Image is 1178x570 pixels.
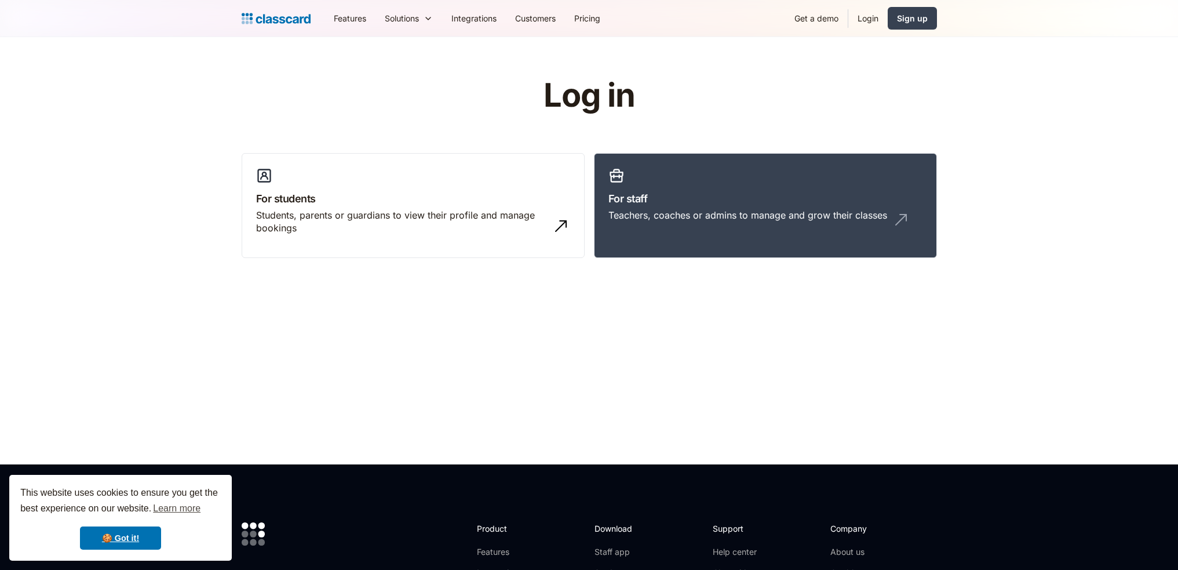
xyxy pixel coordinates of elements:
[594,153,937,259] a: For staffTeachers, coaches or admins to manage and grow their classes
[9,475,232,561] div: cookieconsent
[477,522,539,535] h2: Product
[385,12,419,24] div: Solutions
[151,500,202,517] a: learn more about cookies
[830,522,907,535] h2: Company
[785,5,848,31] a: Get a demo
[565,5,610,31] a: Pricing
[477,546,539,558] a: Features
[713,522,760,535] h2: Support
[506,5,565,31] a: Customers
[242,153,585,259] a: For studentsStudents, parents or guardians to view their profile and manage bookings
[405,78,773,114] h1: Log in
[608,209,887,222] div: Teachers, coaches or admins to manage and grow their classes
[242,10,311,27] a: home
[375,5,442,31] div: Solutions
[595,546,642,558] a: Staff app
[256,191,570,206] h3: For students
[595,522,642,535] h2: Download
[848,5,888,31] a: Login
[897,12,928,24] div: Sign up
[888,7,937,30] a: Sign up
[713,546,760,558] a: Help center
[608,191,922,206] h3: For staff
[830,546,907,558] a: About us
[324,5,375,31] a: Features
[20,486,221,517] span: This website uses cookies to ensure you get the best experience on our website.
[80,527,161,550] a: dismiss cookie message
[442,5,506,31] a: Integrations
[256,209,547,235] div: Students, parents or guardians to view their profile and manage bookings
